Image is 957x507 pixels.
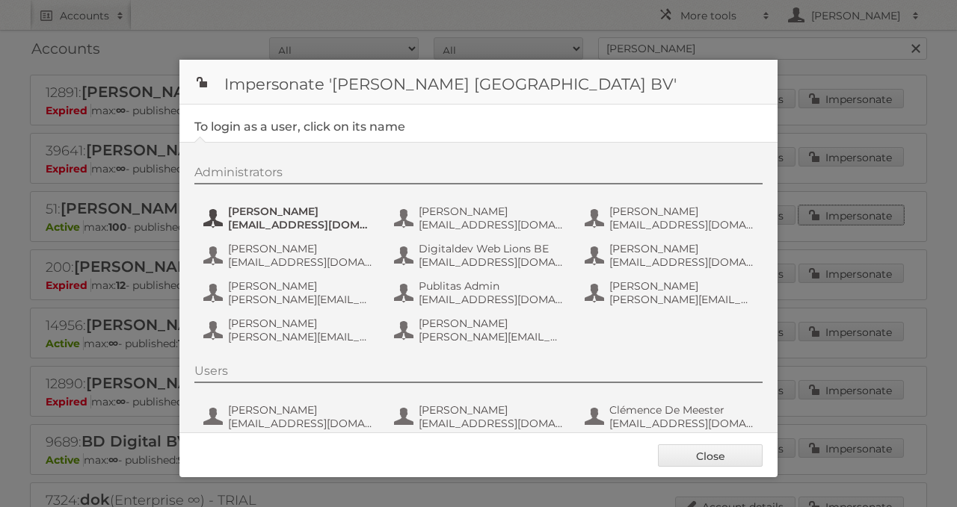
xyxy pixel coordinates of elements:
span: [PERSON_NAME][EMAIL_ADDRESS][DOMAIN_NAME] [228,330,373,343]
span: [PERSON_NAME] [228,279,373,293]
span: [EMAIL_ADDRESS][DOMAIN_NAME] [419,218,564,231]
div: Users [194,364,763,383]
span: [EMAIL_ADDRESS][DOMAIN_NAME] [419,255,564,269]
button: [PERSON_NAME] [PERSON_NAME][EMAIL_ADDRESS][DOMAIN_NAME] [202,278,378,308]
span: [PERSON_NAME] [419,403,564,417]
span: [PERSON_NAME] [228,403,373,417]
button: [PERSON_NAME] [PERSON_NAME][EMAIL_ADDRESS][DOMAIN_NAME] [583,278,759,308]
span: [PERSON_NAME] [228,317,373,330]
h1: Impersonate '[PERSON_NAME] [GEOGRAPHIC_DATA] BV' [179,60,778,105]
span: [EMAIL_ADDRESS][DOMAIN_NAME] [609,417,754,430]
span: [EMAIL_ADDRESS][DOMAIN_NAME] [419,417,564,430]
span: [EMAIL_ADDRESS][DOMAIN_NAME] [609,255,754,269]
div: Administrators [194,165,763,184]
span: [PERSON_NAME] [419,205,564,218]
button: Digitaldev Web Lions BE [EMAIL_ADDRESS][DOMAIN_NAME] [393,240,568,270]
span: [EMAIL_ADDRESS][DOMAIN_NAME] [419,293,564,306]
a: Close [658,444,763,467]
span: [PERSON_NAME][EMAIL_ADDRESS][DOMAIN_NAME] [419,330,564,343]
span: Digitaldev Web Lions BE [419,242,564,255]
span: Publitas Admin [419,279,564,293]
span: [PERSON_NAME] [609,279,754,293]
button: [PERSON_NAME] [EMAIL_ADDRESS][DOMAIN_NAME] [202,240,378,270]
button: [PERSON_NAME] [EMAIL_ADDRESS][DOMAIN_NAME] [202,402,378,432]
button: [PERSON_NAME] [EMAIL_ADDRESS][DOMAIN_NAME] [583,203,759,233]
button: Publitas Admin [EMAIL_ADDRESS][DOMAIN_NAME] [393,278,568,308]
span: [EMAIL_ADDRESS][DOMAIN_NAME] [609,218,754,231]
span: [EMAIL_ADDRESS][DOMAIN_NAME] [228,255,373,269]
legend: To login as a user, click on its name [194,119,405,134]
span: [EMAIL_ADDRESS][DOMAIN_NAME] [228,417,373,430]
span: [PERSON_NAME] [419,317,564,330]
button: Clémence De Meester [EMAIL_ADDRESS][DOMAIN_NAME] [583,402,759,432]
button: [PERSON_NAME] [PERSON_NAME][EMAIL_ADDRESS][DOMAIN_NAME] [202,315,378,345]
span: [PERSON_NAME] [228,242,373,255]
span: Clémence De Meester [609,403,754,417]
button: [PERSON_NAME] [EMAIL_ADDRESS][DOMAIN_NAME] [393,402,568,432]
span: [PERSON_NAME] [609,205,754,218]
span: [EMAIL_ADDRESS][DOMAIN_NAME] [228,218,373,231]
span: [PERSON_NAME][EMAIL_ADDRESS][DOMAIN_NAME] [228,293,373,306]
button: [PERSON_NAME] [PERSON_NAME][EMAIL_ADDRESS][DOMAIN_NAME] [393,315,568,345]
button: [PERSON_NAME] [EMAIL_ADDRESS][DOMAIN_NAME] [202,203,378,233]
button: [PERSON_NAME] [EMAIL_ADDRESS][DOMAIN_NAME] [583,240,759,270]
button: [PERSON_NAME] [EMAIL_ADDRESS][DOMAIN_NAME] [393,203,568,233]
span: [PERSON_NAME] [609,242,754,255]
span: [PERSON_NAME] [228,205,373,218]
span: [PERSON_NAME][EMAIL_ADDRESS][DOMAIN_NAME] [609,293,754,306]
